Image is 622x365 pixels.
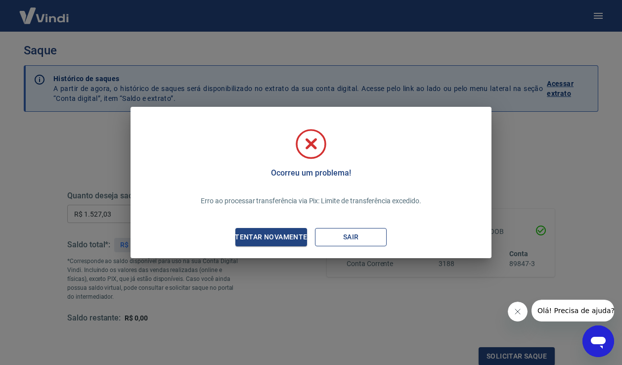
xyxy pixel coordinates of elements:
[532,300,614,321] iframe: Mensagem da empresa
[235,228,307,246] button: Tentar novamente
[223,231,319,243] div: Tentar novamente
[582,325,614,357] iframe: Botão para abrir a janela de mensagens
[315,228,387,246] button: Sair
[271,168,351,178] h5: Ocorreu um problema!
[6,7,83,15] span: Olá! Precisa de ajuda?
[508,302,528,321] iframe: Fechar mensagem
[201,196,421,206] p: Erro ao processar transferência via Pix: Limite de transferência excedido.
